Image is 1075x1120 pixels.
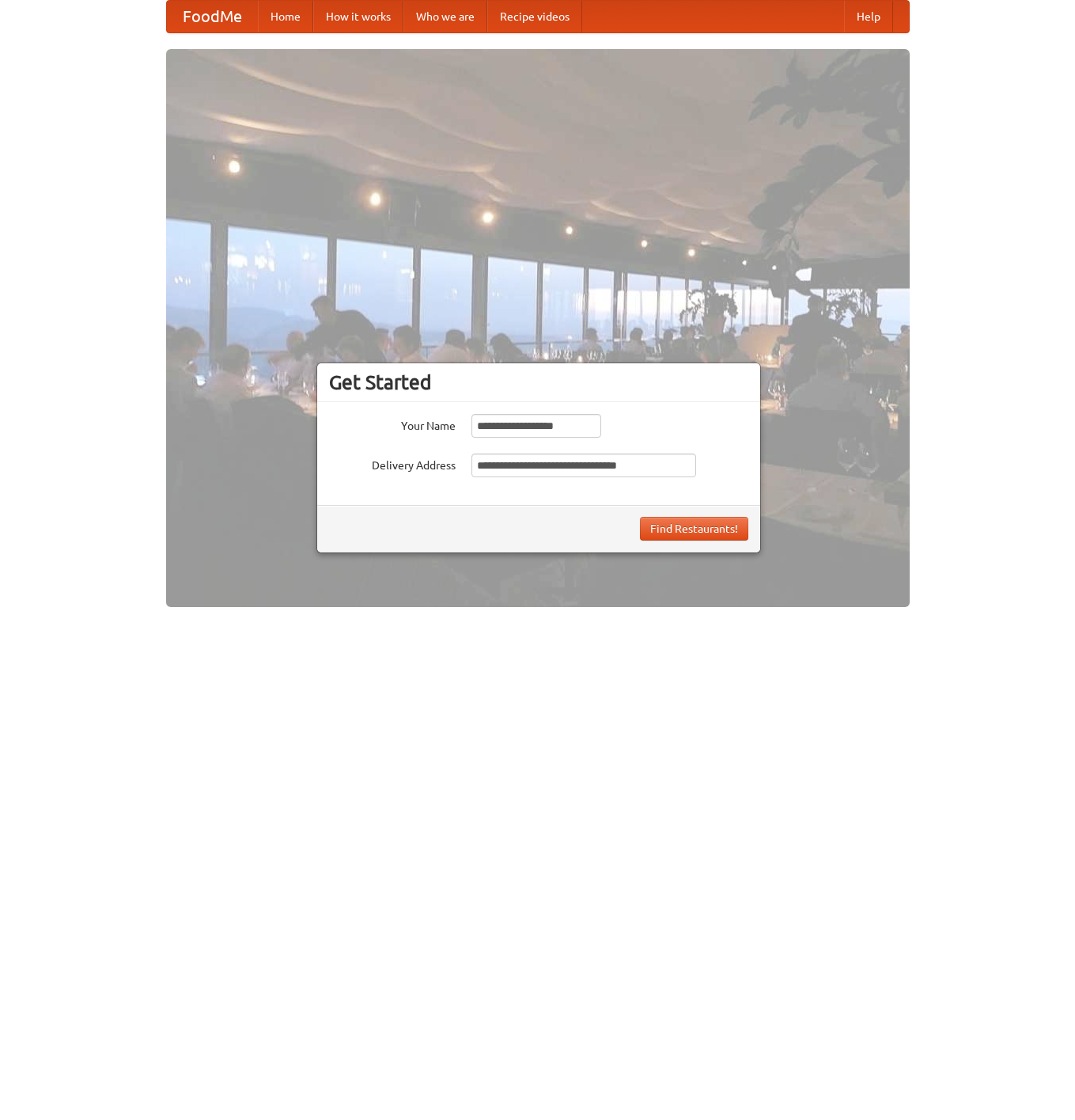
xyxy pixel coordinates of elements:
a: Help [844,1,893,32]
a: Who we are [403,1,487,32]
a: How it works [313,1,403,32]
a: Home [258,1,313,32]
h3: Get Started [329,370,748,394]
label: Delivery Address [329,454,456,473]
a: Recipe videos [487,1,582,32]
label: Your Name [329,414,456,434]
a: FoodMe [167,1,258,32]
button: Find Restaurants! [640,517,748,541]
